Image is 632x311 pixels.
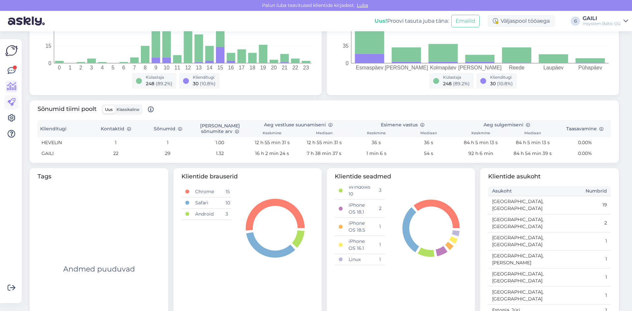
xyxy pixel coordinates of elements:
span: ( 89.2 %) [156,81,172,87]
th: Aeg vestluse suunamiseni [246,120,350,130]
td: [GEOGRAPHIC_DATA], [GEOGRAPHIC_DATA] [488,286,550,304]
td: 2 [550,214,611,232]
td: Windows 10 [345,181,375,199]
a: GAILIInsystem Baltic OÜ [583,16,628,26]
th: Keskmine [350,130,402,137]
tspan: 14 [207,65,213,70]
span: Klientide seadmed [335,172,467,181]
td: 2 [375,199,385,218]
th: Taasavamine [559,120,611,137]
td: HEVELIN [38,137,90,148]
td: Linux [345,254,375,265]
td: 1 [90,137,142,148]
td: 84 h 5 min 13 s [455,137,507,148]
th: Keskmine [455,130,507,137]
td: 1 [550,286,611,304]
tspan: 16 [228,65,234,70]
div: Insystem Baltic OÜ [583,21,621,26]
td: 1 [550,232,611,250]
td: 3 [375,181,385,199]
tspan: 6 [122,65,125,70]
td: 36 s [350,137,402,148]
th: Numbrid [550,186,611,196]
td: 12 h 55 min 31 s [298,137,350,148]
span: Tags [38,172,160,181]
tspan: 1 [68,65,71,70]
div: Külastaja [443,74,470,80]
td: 7 h 38 min 37 s [298,148,350,159]
td: 0.00% [559,148,611,159]
td: [GEOGRAPHIC_DATA], [GEOGRAPHIC_DATA] [488,232,550,250]
tspan: [PERSON_NAME] [385,65,428,71]
tspan: 23 [303,65,309,70]
tspan: 11 [174,65,180,70]
td: Chrome [191,186,221,197]
div: Proovi tasuta juba täna: [375,17,449,25]
td: 1 [550,268,611,286]
tspan: Laupäev [543,65,564,70]
td: 1 [142,137,194,148]
span: 30 [193,81,198,87]
td: Android [191,208,221,220]
div: Klienditugi [193,74,216,80]
th: Mediaan [507,130,559,137]
td: 84 h 5 min 13 s [507,137,559,148]
tspan: 9 [154,65,157,70]
td: 22 [90,148,142,159]
tspan: 70 [343,26,349,32]
span: Klientide asukoht [488,172,611,181]
td: 1 [375,236,385,254]
th: Keskmine [246,130,298,137]
tspan: 15 [45,43,51,49]
tspan: [PERSON_NAME] [458,65,502,71]
td: 15 [222,186,231,197]
td: 36 s [403,137,455,148]
td: 0.00% [559,137,611,148]
div: Klienditugi [490,74,513,80]
img: Askly Logo [5,44,18,57]
tspan: 17 [239,65,245,70]
td: 1 min 6 s [350,148,402,159]
th: Kontaktid [90,120,142,137]
tspan: 2 [79,65,82,70]
tspan: Kolmapäev [430,65,456,70]
td: Safari [191,197,221,208]
td: iPhone OS 18.1 [345,199,375,218]
td: 16 h 2 min 24 s [246,148,298,159]
div: Andmed puuduvad [63,264,135,274]
td: 1 [375,218,385,236]
th: Mediaan [298,130,350,137]
tspan: 10 [164,65,170,70]
tspan: 22 [292,65,298,70]
tspan: 0 [346,61,349,66]
th: Sõnumid [142,120,194,137]
td: 1.32 [194,148,246,159]
span: Sõnumid tiimi poolt [38,104,154,115]
button: Emailid [451,15,480,27]
span: ( 10.8 %) [497,81,513,87]
td: 19 [550,196,611,214]
td: 29 [142,148,194,159]
th: [PERSON_NAME] sõnumite arv [194,120,246,137]
div: GAILI [583,16,621,21]
span: Uus [105,107,113,112]
td: 92 h 6 min [455,148,507,159]
tspan: Reede [509,65,524,70]
th: Mediaan [403,130,455,137]
div: Külastaja [146,74,172,80]
tspan: 3 [90,65,93,70]
td: iPhone OS 18.5 [345,218,375,236]
td: 10 [222,197,231,208]
td: GAILI [38,148,90,159]
td: [GEOGRAPHIC_DATA], [GEOGRAPHIC_DATA] [488,196,550,214]
td: [GEOGRAPHIC_DATA], [GEOGRAPHIC_DATA] [488,214,550,232]
th: Aeg sulgemiseni [455,120,559,130]
td: 84 h 54 min 39 s [507,148,559,159]
tspan: 13 [196,65,202,70]
tspan: 12 [185,65,191,70]
td: 54 s [403,148,455,159]
span: ( 89.2 %) [453,81,470,87]
tspan: Esmaspäev [356,65,383,70]
span: Luba [355,2,370,8]
tspan: 15 [217,65,223,70]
